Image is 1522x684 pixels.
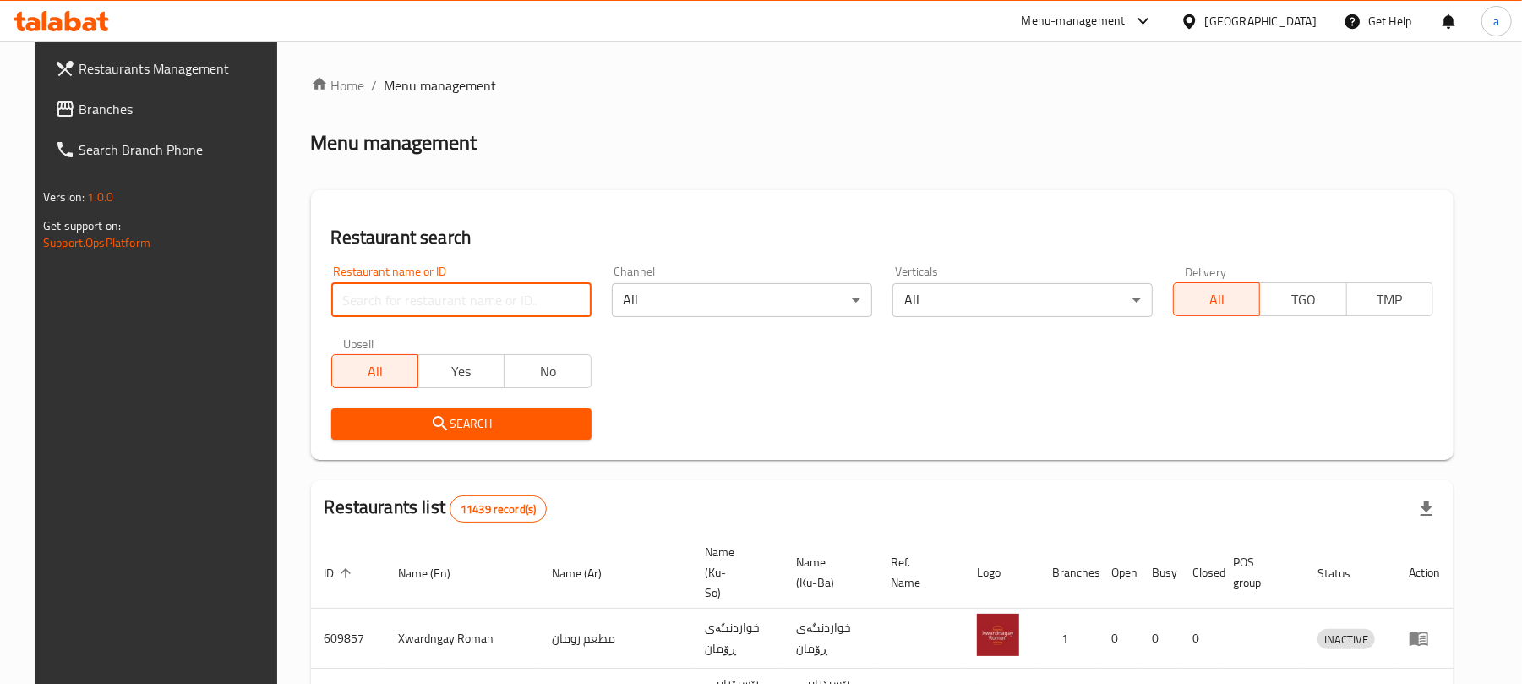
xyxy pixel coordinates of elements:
[311,75,1454,96] nav: breadcrumb
[1409,628,1440,648] div: Menu
[1317,563,1372,583] span: Status
[331,354,418,388] button: All
[797,552,858,593] span: Name (Ku-Ba)
[43,232,150,254] a: Support.OpsPlatform
[41,48,289,89] a: Restaurants Management
[425,359,498,384] span: Yes
[1185,265,1227,277] label: Delivery
[87,186,113,208] span: 1.0.0
[79,99,275,119] span: Branches
[1139,537,1180,609] th: Busy
[612,283,872,317] div: All
[1395,537,1454,609] th: Action
[1346,282,1433,316] button: TMP
[892,552,943,593] span: Ref. Name
[1099,537,1139,609] th: Open
[1493,12,1499,30] span: a
[691,609,783,669] td: خواردنگەی ڕۆمان
[977,614,1019,656] img: Xwardngay Roman
[1181,287,1253,312] span: All
[1139,609,1180,669] td: 0
[325,563,357,583] span: ID
[1099,609,1139,669] td: 0
[1039,609,1099,669] td: 1
[311,129,477,156] h2: Menu management
[79,58,275,79] span: Restaurants Management
[385,609,538,669] td: Xwardngay Roman
[385,75,497,96] span: Menu management
[783,609,878,669] td: خواردنگەی ڕۆمان
[1039,537,1099,609] th: Branches
[538,609,691,669] td: مطعم رومان
[1354,287,1427,312] span: TMP
[504,354,591,388] button: No
[43,186,85,208] span: Version:
[372,75,378,96] li: /
[1022,11,1126,31] div: Menu-management
[343,337,374,349] label: Upsell
[450,495,547,523] div: Total records count
[79,140,275,160] span: Search Branch Phone
[399,563,473,583] span: Name (En)
[43,215,121,237] span: Get support on:
[963,537,1039,609] th: Logo
[1234,552,1284,593] span: POS group
[331,408,592,440] button: Search
[1173,282,1260,316] button: All
[450,501,546,517] span: 11439 record(s)
[705,542,763,603] span: Name (Ku-So)
[417,354,505,388] button: Yes
[1259,282,1346,316] button: TGO
[1317,630,1375,649] span: INACTIVE
[345,413,578,435] span: Search
[552,563,624,583] span: Name (Ar)
[1267,287,1339,312] span: TGO
[331,283,592,317] input: Search for restaurant name or ID..
[892,283,1153,317] div: All
[311,75,365,96] a: Home
[1406,489,1447,529] div: Export file
[511,359,584,384] span: No
[325,495,548,523] h2: Restaurants list
[41,89,289,129] a: Branches
[1180,609,1220,669] td: 0
[339,359,412,384] span: All
[311,609,385,669] td: 609857
[41,129,289,170] a: Search Branch Phone
[1205,12,1317,30] div: [GEOGRAPHIC_DATA]
[331,225,1433,250] h2: Restaurant search
[1180,537,1220,609] th: Closed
